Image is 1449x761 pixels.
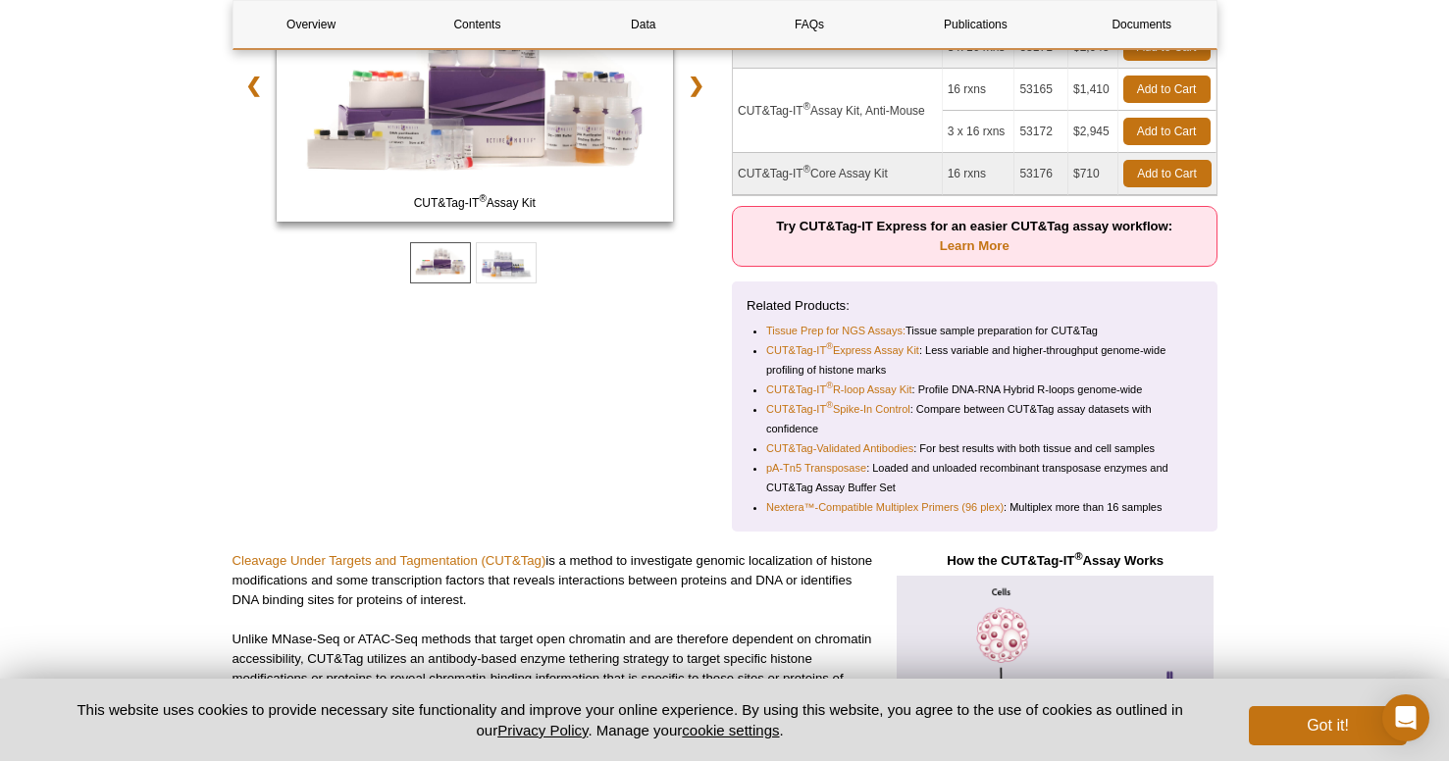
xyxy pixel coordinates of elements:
td: CUT&Tag-IT Assay Kit, Anti-Mouse [733,69,943,153]
p: This website uses cookies to provide necessary site functionality and improve your online experie... [43,699,1217,740]
li: : For best results with both tissue and cell samples [766,438,1186,458]
a: ❮ [233,63,275,108]
div: Open Intercom Messenger [1382,694,1429,741]
sup: ® [826,342,833,352]
a: FAQs [731,1,887,48]
a: Contents [399,1,555,48]
p: Unlike MNase-Seq or ATAC-Seq methods that target open chromatin and are therefore dependent on ch... [233,630,879,708]
sup: ® [479,193,486,204]
a: Add to Cart [1123,76,1211,103]
td: 53172 [1014,111,1068,153]
a: Add to Cart [1123,160,1212,187]
a: CUT&Tag-Validated Antibodies [766,438,913,458]
a: Cleavage Under Targets and Tagmentation (CUT&Tag) [233,553,546,568]
td: 16 rxns [943,153,1015,195]
a: Tissue Prep for NGS Assays: [766,321,906,340]
td: $710 [1068,153,1118,195]
a: Privacy Policy [497,722,588,738]
a: Nextera™-Compatible Multiplex Primers (96 plex) [766,497,1004,517]
td: CUT&Tag-IT Core Assay Kit [733,153,943,195]
sup: ® [826,381,833,391]
td: 53176 [1014,153,1068,195]
li: : Loaded and unloaded recombinant transposase enzymes and CUT&Tag Assay Buffer Set [766,458,1186,497]
p: Related Products: [747,296,1203,316]
a: CUT&Tag-IT®R-loop Assay Kit [766,380,912,399]
sup: ® [803,101,810,112]
button: cookie settings [682,722,779,738]
a: Learn More [940,238,1009,253]
sup: ® [803,164,810,175]
strong: Try CUT&Tag-IT Express for an easier CUT&Tag assay workflow: [776,219,1172,253]
a: Documents [1063,1,1219,48]
li: : Multiplex more than 16 samples [766,497,1186,517]
a: CUT&Tag-IT®Express Assay Kit [766,340,919,360]
li: : Less variable and higher-throughput genome-wide profiling of histone marks [766,340,1186,380]
sup: ® [826,401,833,411]
button: Got it! [1249,706,1406,745]
span: CUT&Tag-IT Assay Kit [281,193,669,213]
td: $2,945 [1068,111,1118,153]
a: pA-Tn5 Transposase [766,458,866,478]
a: Overview [233,1,389,48]
li: : Profile DNA-RNA Hybrid R-loops genome-wide [766,380,1186,399]
sup: ® [1074,550,1082,562]
li: : Compare between CUT&Tag assay datasets with confidence [766,399,1186,438]
a: Add to Cart [1123,118,1211,145]
a: ❯ [675,63,717,108]
strong: How the CUT&Tag-IT Assay Works [947,553,1164,568]
td: $1,410 [1068,69,1118,111]
a: Data [565,1,721,48]
a: Publications [898,1,1054,48]
li: Tissue sample preparation for CUT&Tag [766,321,1186,340]
td: 3 x 16 rxns [943,111,1015,153]
td: 16 rxns [943,69,1015,111]
td: 53165 [1014,69,1068,111]
a: CUT&Tag-IT®Spike-In Control [766,399,910,419]
p: is a method to investigate genomic localization of histone modifications and some transcription f... [233,551,879,610]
